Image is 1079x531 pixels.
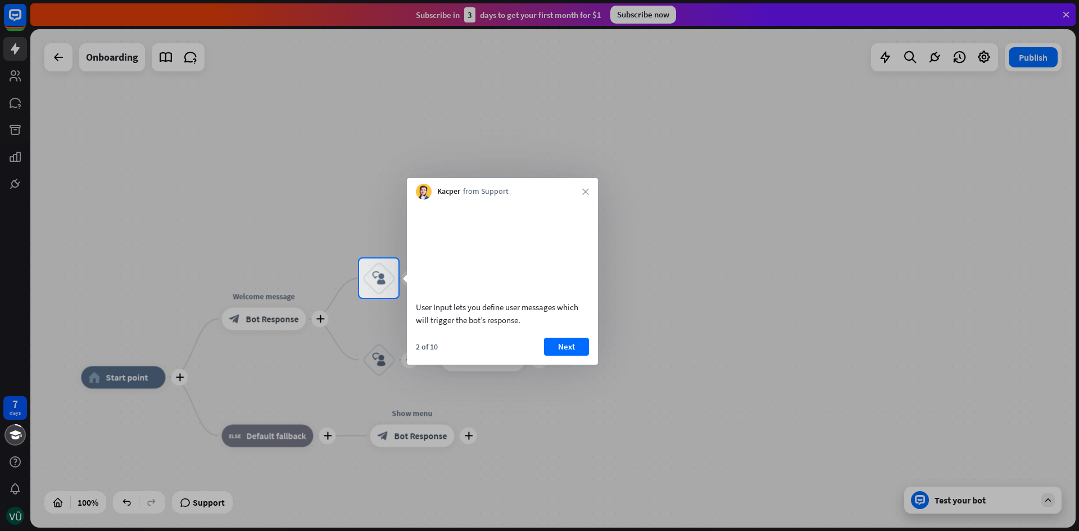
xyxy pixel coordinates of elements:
[582,188,589,195] i: close
[416,342,438,352] div: 2 of 10
[463,186,509,197] span: from Support
[9,4,43,38] button: Open LiveChat chat widget
[416,301,589,326] div: User Input lets you define user messages which will trigger the bot’s response.
[372,271,386,285] i: block_user_input
[437,186,460,197] span: Kacper
[544,338,589,356] button: Next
